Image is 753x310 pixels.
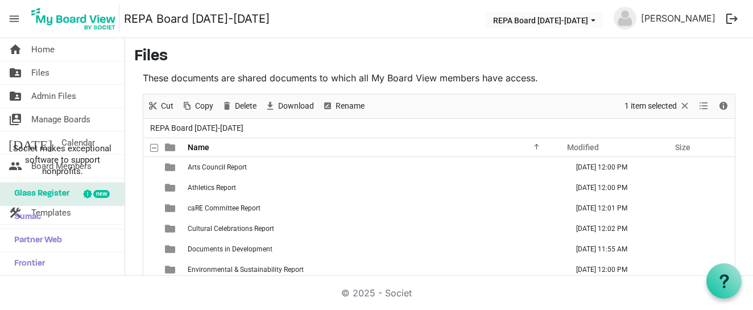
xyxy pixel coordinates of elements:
td: August 15, 2025 12:00 PM column header Modified [564,259,672,280]
p: These documents are shared documents to which all My Board View members have access. [143,71,735,85]
span: home [9,38,22,61]
button: Details [716,99,731,113]
td: is template cell column header Size [672,198,735,218]
a: My Board View Logo [28,5,124,33]
td: August 15, 2025 11:55 AM column header Modified [564,239,672,259]
td: August 15, 2025 12:00 PM column header Modified [564,157,672,177]
button: Copy [180,99,216,113]
div: Rename [318,94,369,118]
span: Athletics Report [188,184,236,192]
td: is template cell column header type [158,157,184,177]
td: August 15, 2025 12:00 PM column header Modified [564,177,672,198]
span: Name [188,143,209,152]
div: Delete [217,94,260,118]
td: August 15, 2025 12:02 PM column header Modified [564,218,672,239]
td: is template cell column header type [158,259,184,280]
span: Environmental & Sustainability Report [188,266,304,274]
td: is template cell column header Size [672,259,735,280]
span: folder_shared [9,85,22,108]
span: Glass Register [9,183,69,205]
span: Societ makes exceptional software to support nonprofits. [5,143,119,177]
button: logout [720,7,744,31]
span: Rename [334,99,366,113]
div: Details [714,94,733,118]
button: View dropdownbutton [697,99,710,113]
td: checkbox [143,177,158,198]
button: Rename [320,99,367,113]
td: Environmental & Sustainability Report is template cell column header Name [184,259,564,280]
span: Cut [160,99,175,113]
span: Sumac [9,206,41,229]
td: is template cell column header Size [672,239,735,259]
td: checkbox [143,259,158,280]
button: Delete [220,99,259,113]
div: new [93,190,110,198]
span: Download [277,99,315,113]
td: is template cell column header type [158,239,184,259]
span: caRE Committee Report [188,204,260,212]
span: Arts Council Report [188,163,247,171]
td: checkbox [143,157,158,177]
td: is template cell column header Size [672,177,735,198]
span: folder_shared [9,61,22,84]
td: checkbox [143,239,158,259]
div: Copy [177,94,217,118]
span: Size [675,143,690,152]
td: is template cell column header type [158,177,184,198]
a: [PERSON_NAME] [636,7,720,30]
button: Cut [146,99,176,113]
td: is template cell column header Size [672,157,735,177]
td: checkbox [143,218,158,239]
td: Cultural Celebrations Report is template cell column header Name [184,218,564,239]
span: switch_account [9,108,22,131]
span: Manage Boards [31,108,90,131]
td: checkbox [143,198,158,218]
td: August 15, 2025 12:01 PM column header Modified [564,198,672,218]
a: © 2025 - Societ [341,287,412,299]
button: Selection [623,99,693,113]
td: caRE Committee Report is template cell column header Name [184,198,564,218]
td: is template cell column header type [158,218,184,239]
div: Clear selection [620,94,694,118]
img: no-profile-picture.svg [614,7,636,30]
button: Download [263,99,316,113]
td: is template cell column header type [158,198,184,218]
a: REPA Board [DATE]-[DATE] [124,7,270,30]
td: Arts Council Report is template cell column header Name [184,157,564,177]
h3: Files [134,47,744,67]
button: REPA Board 2025-2026 dropdownbutton [486,12,603,28]
span: Calendar [61,131,95,154]
span: Partner Web [9,229,62,252]
span: Files [31,61,49,84]
span: Admin Files [31,85,76,108]
div: Cut [143,94,177,118]
span: Modified [567,143,599,152]
span: Documents in Development [188,245,272,253]
span: Cultural Celebrations Report [188,225,274,233]
span: REPA Board [DATE]-[DATE] [148,121,246,135]
span: menu [3,8,25,30]
span: 1 item selected [623,99,678,113]
span: [DATE] [9,131,52,154]
span: Delete [234,99,258,113]
img: My Board View Logo [28,5,119,33]
span: Frontier [9,253,45,275]
span: Copy [194,99,214,113]
td: Athletics Report is template cell column header Name [184,177,564,198]
td: is template cell column header Size [672,218,735,239]
span: Home [31,38,55,61]
div: View [694,94,714,118]
td: Documents in Development is template cell column header Name [184,239,564,259]
div: Download [260,94,318,118]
